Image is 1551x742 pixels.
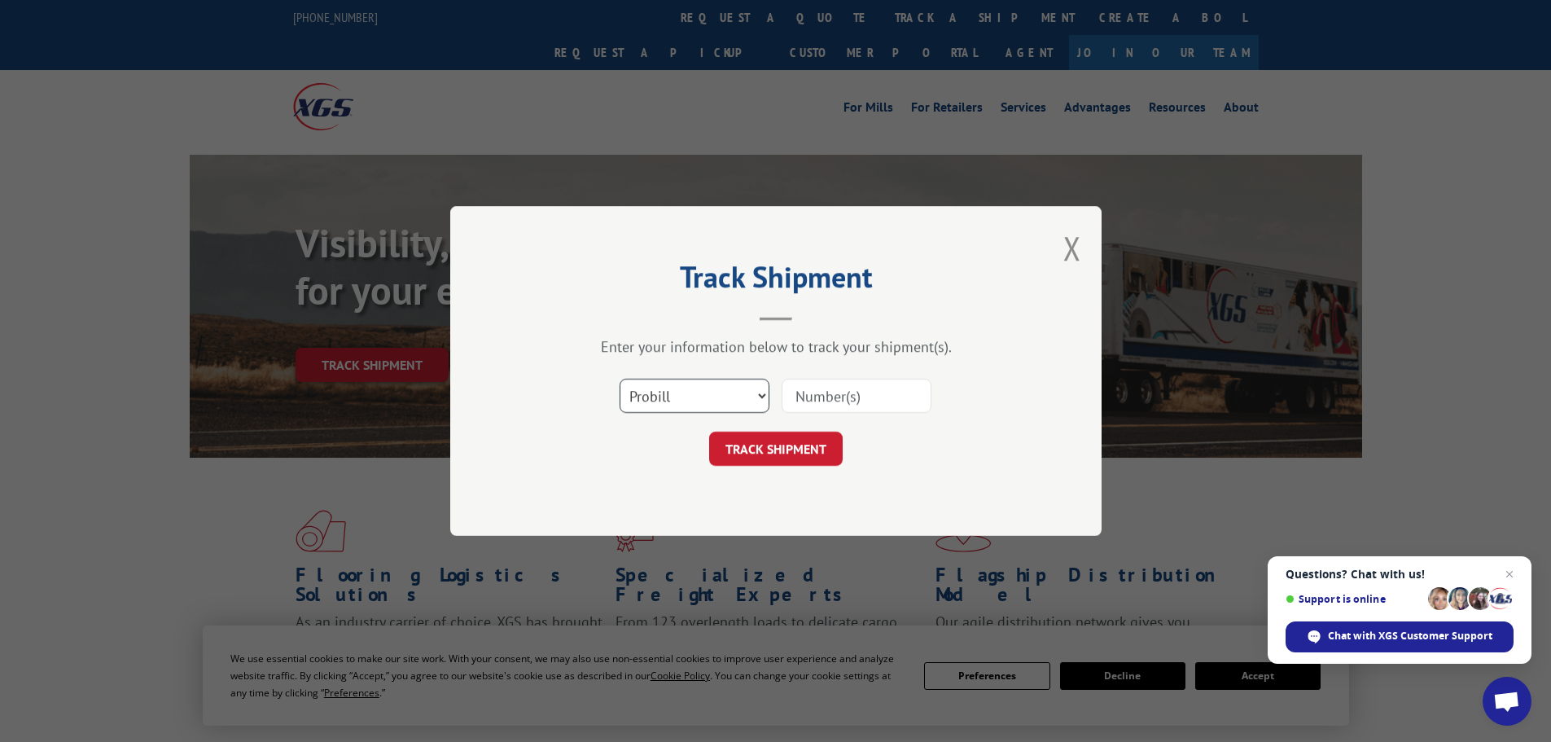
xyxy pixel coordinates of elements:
[1483,677,1531,726] a: Open chat
[1328,629,1492,643] span: Chat with XGS Customer Support
[1063,226,1081,270] button: Close modal
[1286,568,1514,581] span: Questions? Chat with us!
[1286,621,1514,652] span: Chat with XGS Customer Support
[709,432,843,466] button: TRACK SHIPMENT
[1286,593,1422,605] span: Support is online
[532,337,1020,356] div: Enter your information below to track your shipment(s).
[532,266,1020,296] h2: Track Shipment
[782,379,931,413] input: Number(s)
